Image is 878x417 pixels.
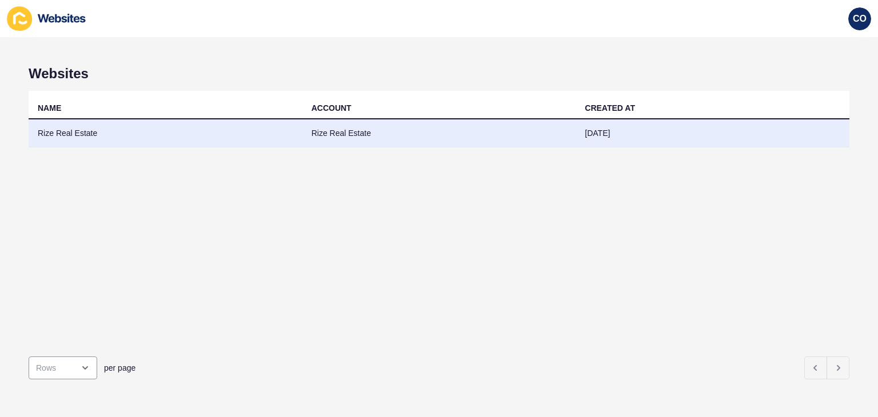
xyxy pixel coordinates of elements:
[576,119,849,147] td: [DATE]
[29,119,302,147] td: Rize Real Estate
[585,102,635,114] div: CREATED AT
[104,362,135,374] span: per page
[312,102,352,114] div: ACCOUNT
[29,66,849,82] h1: Websites
[302,119,576,147] td: Rize Real Estate
[38,102,61,114] div: NAME
[29,356,97,379] div: open menu
[853,13,867,25] span: CO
